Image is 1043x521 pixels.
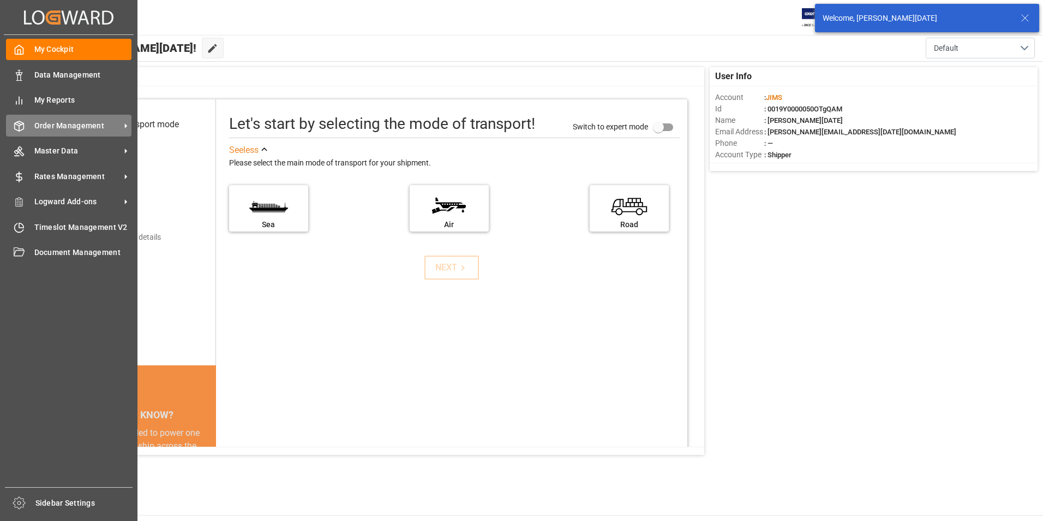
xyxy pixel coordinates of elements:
[45,38,196,58] span: Hello [PERSON_NAME][DATE]!
[201,427,216,518] button: next slide / item
[926,38,1035,58] button: open menu
[6,64,131,85] a: Data Management
[229,113,535,135] div: Let's start by selecting the mode of transport!
[766,93,782,102] span: JIMS
[6,90,131,111] a: My Reports
[715,70,752,83] span: User Info
[764,105,842,113] span: : 0019Y0000050OTgQAM
[34,247,132,258] span: Document Management
[229,144,259,157] div: See less
[934,43,958,54] span: Default
[93,232,161,243] div: Add shipping details
[764,116,843,125] span: : [PERSON_NAME][DATE]
[35,498,133,509] span: Sidebar Settings
[764,139,773,147] span: : —
[764,128,956,136] span: : [PERSON_NAME][EMAIL_ADDRESS][DATE][DOMAIN_NAME]
[6,39,131,60] a: My Cockpit
[764,93,782,102] span: :
[34,94,132,106] span: My Reports
[435,261,469,274] div: NEXT
[715,126,764,138] span: Email Address
[424,256,479,280] button: NEXT
[823,13,1010,24] div: Welcome, [PERSON_NAME][DATE]
[573,122,648,131] span: Switch to expert mode
[595,219,663,230] div: Road
[764,151,792,159] span: : Shipper
[6,216,131,238] a: Timeslot Management V2
[34,44,132,55] span: My Cockpit
[34,120,121,132] span: Order Management
[235,219,303,230] div: Sea
[34,145,121,157] span: Master Data
[715,103,764,115] span: Id
[802,8,840,27] img: Exertis%20JAM%20-%20Email%20Logo.jpg_1722504956.jpg
[6,242,131,263] a: Document Management
[34,69,132,81] span: Data Management
[34,196,121,208] span: Logward Add-ons
[34,171,121,182] span: Rates Management
[715,149,764,161] span: Account Type
[415,219,483,230] div: Air
[715,138,764,149] span: Phone
[34,222,132,233] span: Timeslot Management V2
[229,157,680,170] div: Please select the main mode of transport for your shipment.
[715,92,764,103] span: Account
[715,115,764,126] span: Name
